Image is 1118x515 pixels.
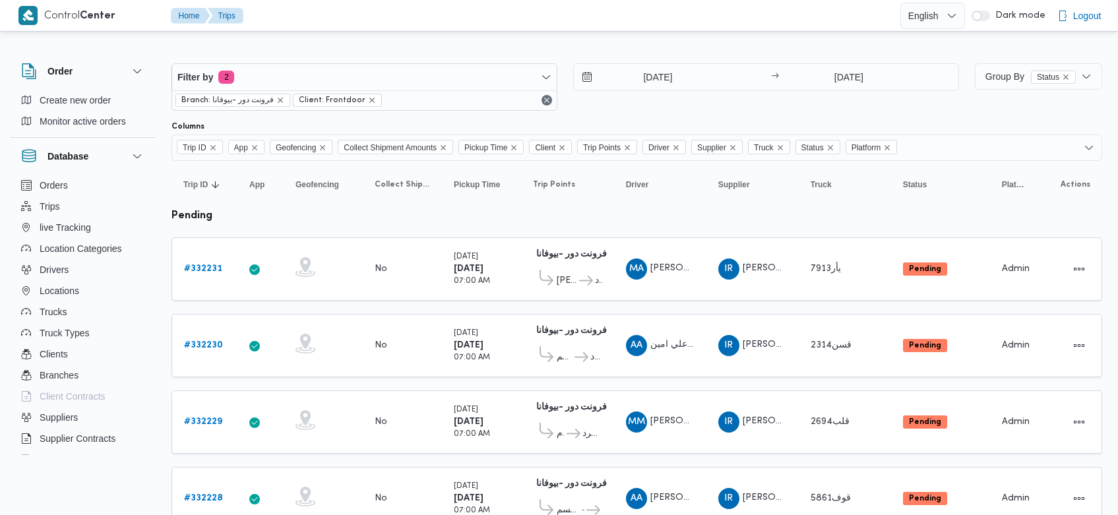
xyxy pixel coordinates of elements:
button: Remove [539,92,555,108]
button: Truck [805,174,885,195]
span: Trip ID; Sorted in descending order [183,179,208,190]
span: 2 active filters [218,71,234,84]
span: Branches [40,367,78,383]
span: Drivers [40,262,69,278]
span: Pickup Time [464,140,507,155]
span: Supplier [718,179,750,190]
b: Center [80,11,115,21]
button: Pickup Time [449,174,514,195]
a: #332229 [184,414,222,430]
div: Mustfi Ahmad Said Mustfi [626,258,647,280]
button: Remove App from selection in this group [251,144,259,152]
div: No [375,416,387,428]
small: [DATE] [454,406,478,413]
button: Monitor active orders [16,111,150,132]
button: Group ByStatusremove selected entity [975,63,1102,90]
button: Remove Trip ID from selection in this group [209,144,217,152]
input: Press the down key to open a popover containing a calendar. [574,64,724,90]
span: [PERSON_NAME][DATE] [PERSON_NAME] [743,340,925,349]
b: [DATE] [454,341,483,349]
button: remove selected entity [1062,73,1070,81]
span: IR [724,411,733,433]
button: Logout [1052,3,1107,29]
button: Actions [1069,411,1090,433]
button: Order [21,63,145,79]
button: Remove Trip Points from selection in this group [623,144,631,152]
button: Supplier [713,174,792,195]
span: Trips [40,198,60,214]
span: Geofencing [270,140,332,154]
span: IR [724,258,733,280]
span: Group By Status [985,71,1076,82]
button: Orders [16,175,150,196]
span: App [234,140,248,155]
small: [DATE] [454,253,478,260]
span: Clients [40,346,68,362]
b: [DATE] [454,494,483,502]
button: Remove Pickup Time from selection in this group [510,144,518,152]
span: Truck [754,140,774,155]
button: Location Categories [16,238,150,259]
button: App [244,174,277,195]
span: قوف5861 [811,494,851,502]
span: Truck Types [40,325,89,341]
span: قسم المقطم [557,349,573,365]
span: Supplier [691,140,743,154]
button: Trip IDSorted in descending order [178,174,231,195]
button: Remove Geofencing from selection in this group [319,144,326,152]
span: Platform [852,140,881,155]
button: Remove Client from selection in this group [558,144,566,152]
span: Logout [1073,8,1102,24]
span: Admin [1002,494,1030,502]
span: Pickup Time [454,179,500,190]
button: Status [898,174,983,195]
div: Ibrahem Rmdhan Ibrahem Athman AbobIsha [718,411,739,433]
button: Remove Platform from selection in this group [883,144,891,152]
span: Trip Points [583,140,621,155]
input: Press the down key to open a popover containing a calendar. [783,64,914,90]
span: AA [631,335,642,356]
button: Trips [16,196,150,217]
div: Mahmood Mustfi Muhammad Isamaail [626,411,647,433]
span: MA [629,258,644,280]
button: Platform [997,174,1030,195]
span: Driver [648,140,669,155]
b: فرونت دور -بيوفانا [536,403,607,411]
b: # 332230 [184,341,223,349]
span: Filter by [177,69,213,85]
span: MM [628,411,645,433]
b: Pending [909,495,941,502]
span: Suppliers [40,409,78,425]
button: Create new order [16,90,150,111]
span: فرونت دور مسطرد [590,349,602,365]
span: Trip ID [183,140,206,155]
span: قلب2694 [811,417,850,426]
h3: Order [47,63,73,79]
b: Pending [909,342,941,349]
span: Pending [903,415,947,429]
b: # 332229 [184,417,222,426]
div: Ibrahem Rmdhan Ibrahem Athman AbobIsha [718,488,739,509]
div: Ali Amain Muhammad Yhaii [626,335,647,356]
span: Actions [1061,179,1090,190]
button: Remove Driver from selection in this group [672,144,680,152]
b: Pending [909,418,941,426]
div: → [771,73,779,82]
a: #332230 [184,338,223,353]
span: فرونت دور مسطرد [582,426,602,442]
button: Remove Supplier from selection in this group [729,144,737,152]
button: Locations [16,280,150,301]
button: Actions [1069,258,1090,280]
span: Supplier [697,140,726,155]
span: Client Contracts [40,388,106,404]
b: # 332231 [184,264,222,273]
span: Truck [811,179,832,190]
span: Admin [1002,417,1030,426]
span: Client: Frontdoor [299,94,365,106]
button: Remove Collect Shipment Amounts from selection in this group [439,144,447,152]
span: Platform [1002,179,1024,190]
span: Status [1031,71,1076,84]
button: Suppliers [16,407,150,428]
span: Dark mode [990,11,1045,21]
span: Geofencing [295,179,339,190]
